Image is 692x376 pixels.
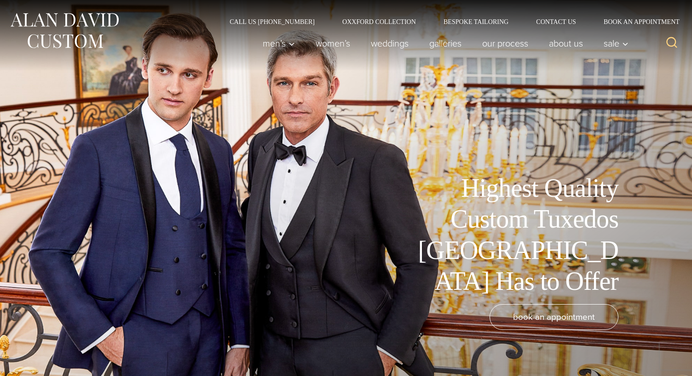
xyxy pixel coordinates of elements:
a: Women’s [306,34,361,53]
span: book an appointment [513,310,595,323]
button: View Search Form [661,32,683,54]
nav: Primary Navigation [253,34,634,53]
a: weddings [361,34,419,53]
h1: Highest Quality Custom Tuxedos [GEOGRAPHIC_DATA] Has to Offer [411,173,618,297]
a: Call Us [PHONE_NUMBER] [216,18,329,25]
span: Men’s [263,39,295,48]
a: Oxxford Collection [329,18,430,25]
a: Our Process [472,34,539,53]
a: book an appointment [490,304,618,330]
a: Bespoke Tailoring [430,18,522,25]
a: Galleries [419,34,472,53]
a: About Us [539,34,594,53]
a: Contact Us [522,18,590,25]
span: Sale [604,39,629,48]
a: Book an Appointment [590,18,683,25]
nav: Secondary Navigation [216,18,683,25]
img: Alan David Custom [9,10,120,51]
